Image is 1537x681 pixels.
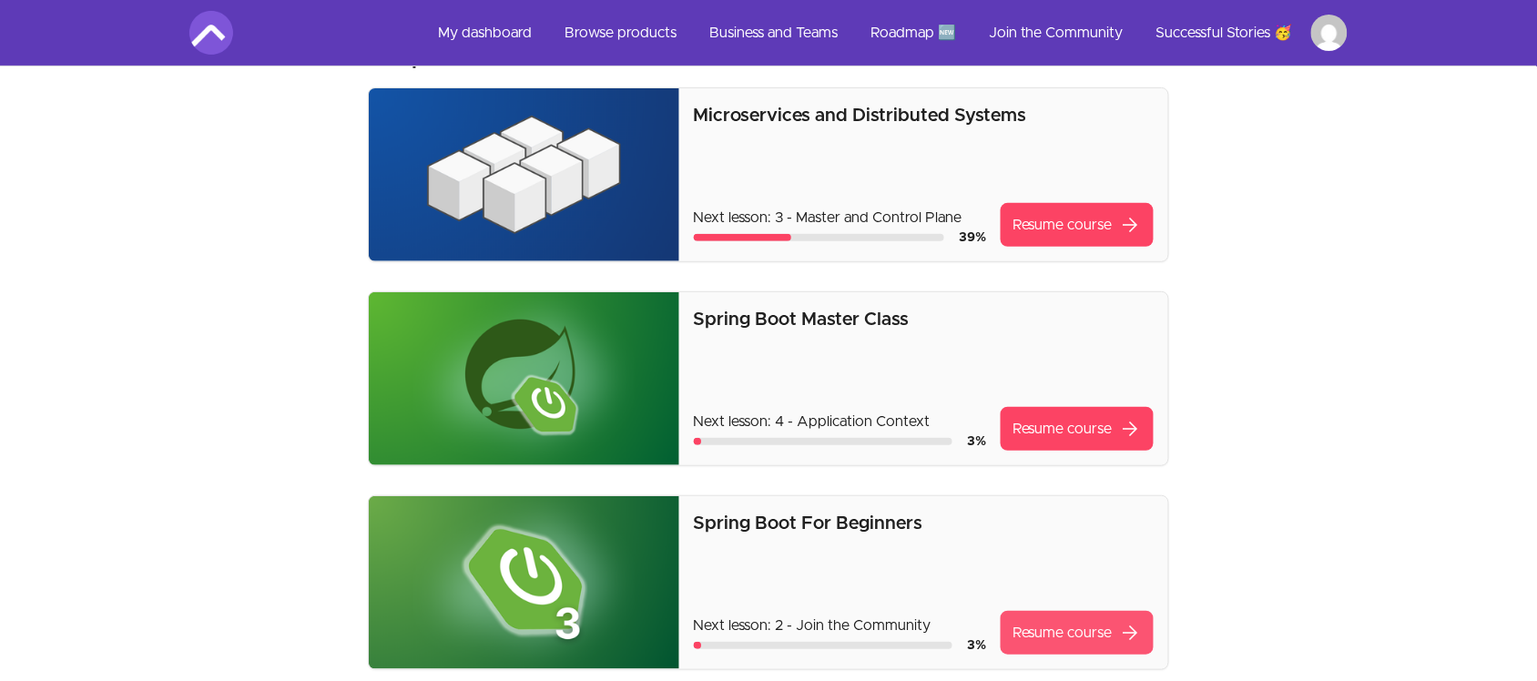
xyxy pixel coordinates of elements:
[694,642,952,649] div: Course progress
[967,639,986,652] span: 3 %
[1120,214,1142,236] span: arrow_forward
[369,292,679,465] img: Product image for Spring Boot Master Class
[189,11,233,55] img: Amigoscode logo
[974,11,1138,55] a: Join the Community
[1001,203,1154,247] a: Resume coursearrow_forward
[694,307,1154,332] p: Spring Boot Master Class
[694,103,1154,128] p: Microservices and Distributed Systems
[694,411,986,432] p: Next lesson: 4 - Application Context
[1120,622,1142,644] span: arrow_forward
[856,11,971,55] a: Roadmap 🆕
[423,11,1348,55] nav: Main
[1311,15,1348,51] img: Profile image for kamesh Nayak
[694,207,986,229] p: Next lesson: 3 - Master and Control Plane
[1001,611,1154,655] a: Resume coursearrow_forward
[695,11,852,55] a: Business and Teams
[423,11,546,55] a: My dashboard
[959,231,986,244] span: 39 %
[694,511,1154,536] p: Spring Boot For Beginners
[694,234,944,241] div: Course progress
[369,496,679,669] img: Product image for Spring Boot For Beginners
[1001,407,1154,451] a: Resume coursearrow_forward
[1120,418,1142,440] span: arrow_forward
[550,11,691,55] a: Browse products
[967,435,986,448] span: 3 %
[694,615,986,636] p: Next lesson: 2 - Join the Community
[694,438,952,445] div: Course progress
[369,88,679,261] img: Product image for Microservices and Distributed Systems
[1142,11,1308,55] a: Successful Stories 🥳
